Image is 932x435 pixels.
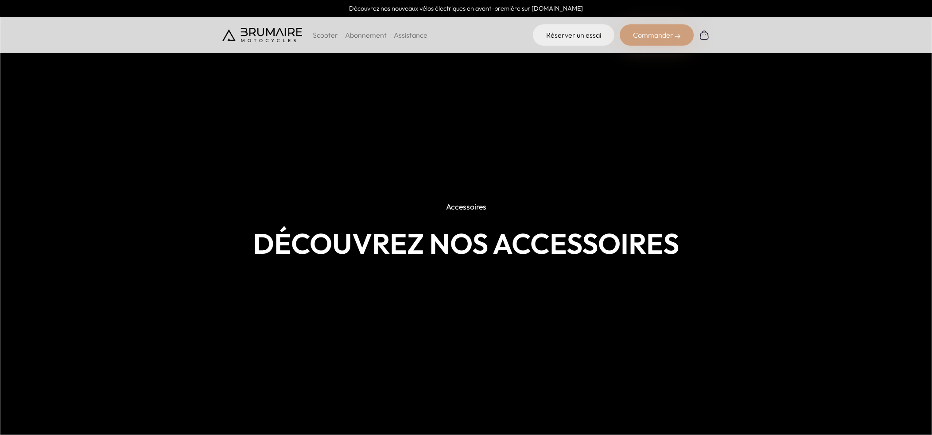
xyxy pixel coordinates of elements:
img: right-arrow-2.png [675,34,680,39]
h1: Découvrez nos accessoires [222,227,710,260]
a: Réserver un essai [533,24,614,46]
div: Commander [620,24,694,46]
a: Assistance [394,31,427,39]
p: Accessoires [439,197,493,217]
a: Abonnement [345,31,387,39]
img: Panier [699,30,710,40]
img: Brumaire Motocycles [222,28,302,42]
p: Scooter [313,30,338,40]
